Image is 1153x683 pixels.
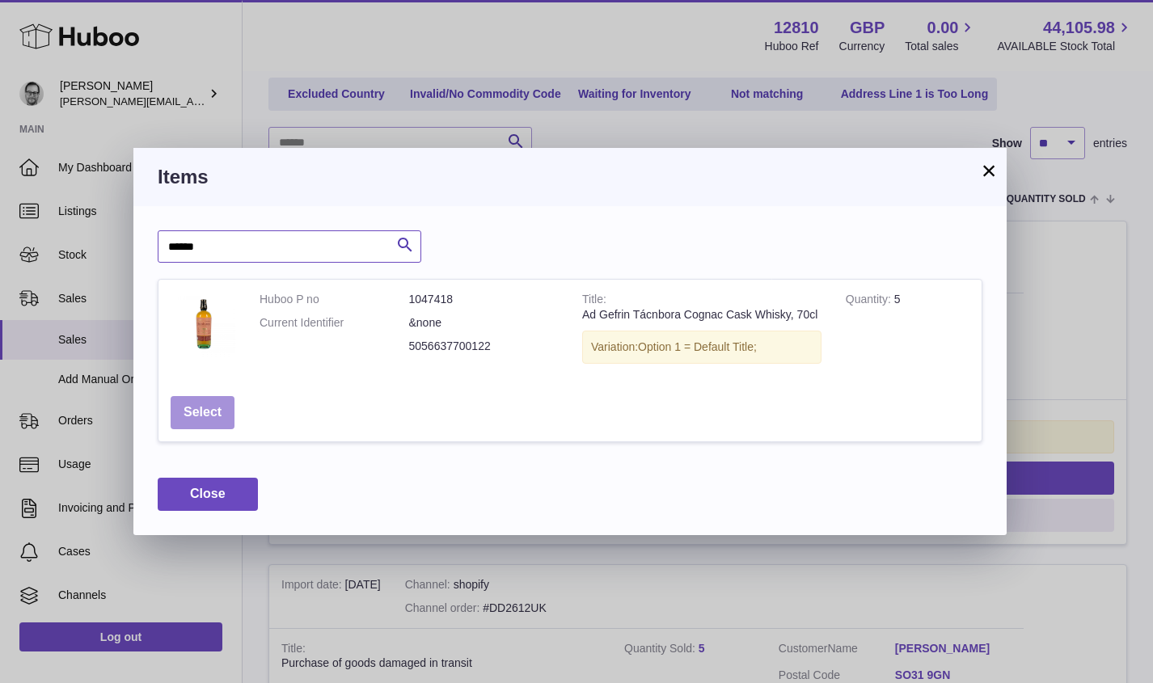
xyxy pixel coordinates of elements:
strong: Quantity [846,293,894,310]
span: Close [190,487,226,500]
span: Option 1 = Default Title; [638,340,757,353]
img: logo_orange.svg [26,26,39,39]
div: Domain: [DOMAIN_NAME] [42,42,178,55]
dd: 1047418 [409,292,559,307]
button: Close [158,478,258,511]
dt: Current Identifier [260,315,409,331]
img: Ad Gefrin Tácnbora Cognac Cask Whisky, 70cl [171,292,235,356]
button: Select [171,396,234,429]
img: tab_domain_overview_orange.svg [44,94,57,107]
div: v 4.0.25 [45,26,79,39]
dt: Huboo P no [260,292,409,307]
strong: Title [582,293,606,310]
img: website_grey.svg [26,42,39,55]
h3: Items [158,164,982,190]
div: Keywords by Traffic [179,95,272,106]
div: Domain Overview [61,95,145,106]
img: tab_keywords_by_traffic_grey.svg [161,94,174,107]
dd: 5056637700122 [409,339,559,354]
td: 5 [834,280,982,384]
button: × [979,161,999,180]
dd: &none [409,315,559,331]
div: Variation: [582,331,821,364]
div: Ad Gefrin Tácnbora Cognac Cask Whisky, 70cl [582,307,821,323]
